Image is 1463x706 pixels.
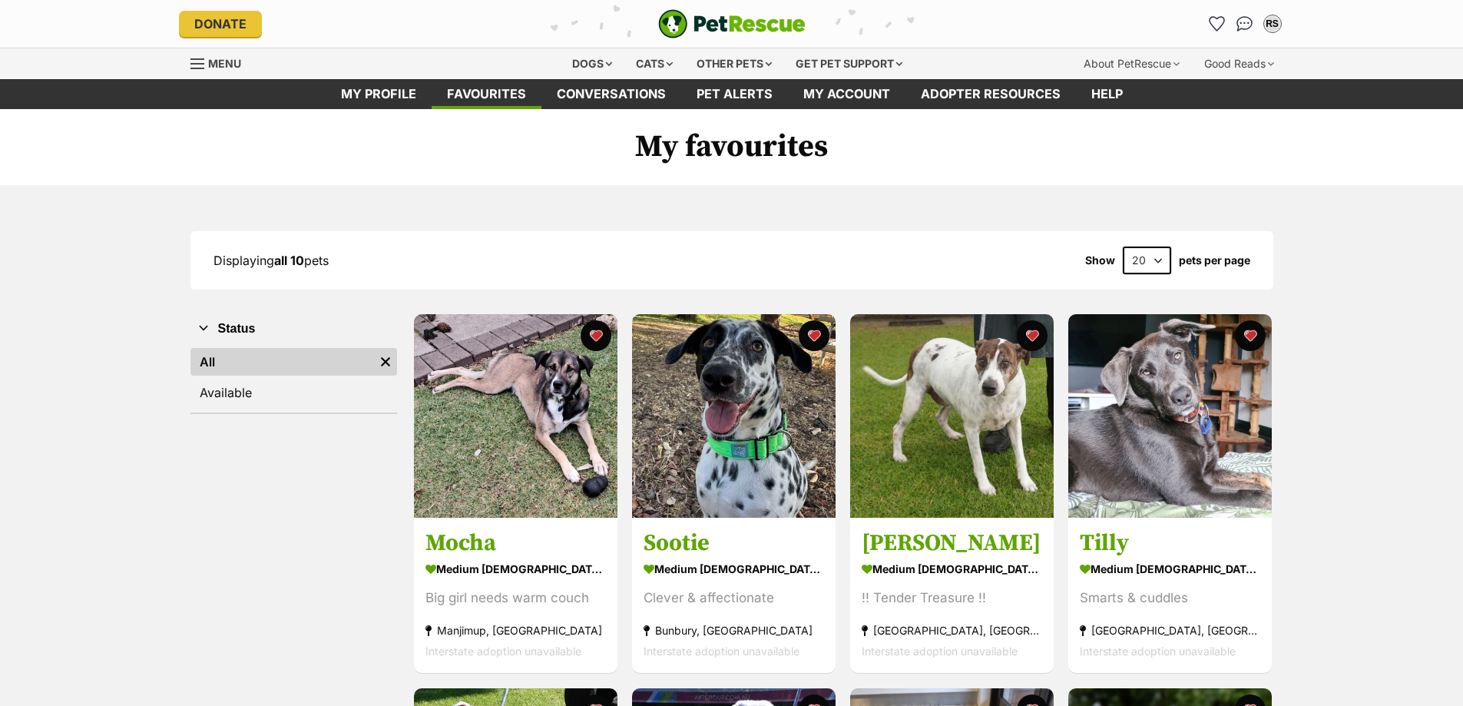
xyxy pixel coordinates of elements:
[785,48,913,79] div: Get pet support
[1260,12,1285,36] button: My account
[644,645,799,658] span: Interstate adoption unavailable
[681,79,788,109] a: Pet alerts
[179,11,262,37] a: Donate
[862,588,1042,609] div: !! Tender Treasure !!
[658,9,806,38] a: PetRescue
[1080,529,1260,559] h3: Tilly
[1193,48,1285,79] div: Good Reads
[850,518,1054,674] a: [PERSON_NAME] medium [DEMOGRAPHIC_DATA] Dog !! Tender Treasure !! [GEOGRAPHIC_DATA], [GEOGRAPHIC_...
[1236,16,1253,31] img: chat-41dd97257d64d25036548639549fe6c8038ab92f7586957e7f3b1b290dea8141.svg
[1205,12,1230,36] a: Favourites
[644,529,824,559] h3: Sootie
[1179,254,1250,267] label: pets per page
[862,559,1042,581] div: medium [DEMOGRAPHIC_DATA] Dog
[541,79,681,109] a: conversations
[326,79,432,109] a: My profile
[788,79,905,109] a: My account
[374,348,397,376] a: Remove filter
[850,314,1054,518] img: Percy
[1235,320,1266,351] button: favourite
[658,9,806,38] img: logo-e224e6f780fb5917bec1dbf3a21bbac754714ae5b6737aabdf751b685950b380.svg
[414,518,617,674] a: Mocha medium [DEMOGRAPHIC_DATA] Dog Big girl needs warm couch Manjimup, [GEOGRAPHIC_DATA] Interst...
[274,253,304,268] strong: all 10
[1265,16,1280,31] div: RS
[632,518,836,674] a: Sootie medium [DEMOGRAPHIC_DATA] Dog Clever & affectionate Bunbury, [GEOGRAPHIC_DATA] Interstate ...
[213,253,329,268] span: Displaying pets
[581,320,611,351] button: favourite
[1080,621,1260,641] div: [GEOGRAPHIC_DATA], [GEOGRAPHIC_DATA]
[644,588,824,609] div: Clever & affectionate
[862,621,1042,641] div: [GEOGRAPHIC_DATA], [GEOGRAPHIC_DATA]
[1080,645,1236,658] span: Interstate adoption unavailable
[190,48,252,76] a: Menu
[190,379,397,406] a: Available
[1076,79,1138,109] a: Help
[432,79,541,109] a: Favourites
[1080,559,1260,581] div: medium [DEMOGRAPHIC_DATA] Dog
[1068,314,1272,518] img: Tilly
[414,314,617,518] img: Mocha
[905,79,1076,109] a: Adopter resources
[425,559,606,581] div: medium [DEMOGRAPHIC_DATA] Dog
[190,348,374,376] a: All
[686,48,783,79] div: Other pets
[1080,588,1260,609] div: Smarts & cuddles
[425,588,606,609] div: Big girl needs warm couch
[862,645,1018,658] span: Interstate adoption unavailable
[208,57,241,70] span: Menu
[1205,12,1285,36] ul: Account quick links
[425,645,581,658] span: Interstate adoption unavailable
[561,48,623,79] div: Dogs
[644,621,824,641] div: Bunbury, [GEOGRAPHIC_DATA]
[1073,48,1190,79] div: About PetRescue
[1017,320,1048,351] button: favourite
[190,319,397,339] button: Status
[799,320,829,351] button: favourite
[425,621,606,641] div: Manjimup, [GEOGRAPHIC_DATA]
[190,345,397,413] div: Status
[1233,12,1257,36] a: Conversations
[1085,254,1115,267] span: Show
[862,529,1042,559] h3: [PERSON_NAME]
[625,48,684,79] div: Cats
[1068,518,1272,674] a: Tilly medium [DEMOGRAPHIC_DATA] Dog Smarts & cuddles [GEOGRAPHIC_DATA], [GEOGRAPHIC_DATA] Interst...
[644,559,824,581] div: medium [DEMOGRAPHIC_DATA] Dog
[425,529,606,559] h3: Mocha
[632,314,836,518] img: Sootie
